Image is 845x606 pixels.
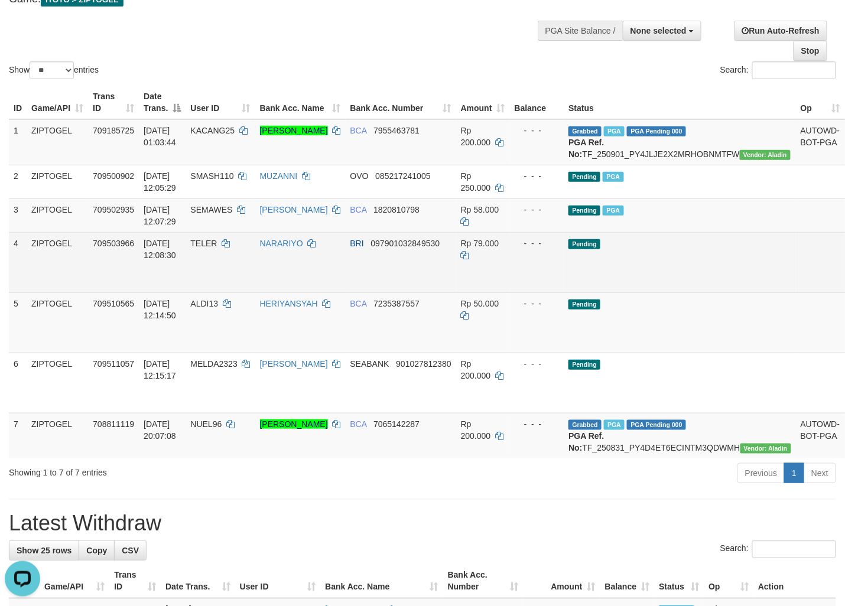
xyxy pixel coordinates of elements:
th: Op: activate to sort column ascending [796,86,845,119]
label: Search: [720,61,836,79]
div: - - - [515,298,560,309]
span: 709510565 [93,299,134,308]
span: Copy 085217241005 to clipboard [375,171,430,181]
label: Search: [720,540,836,558]
select: Showentries [30,61,74,79]
span: BCA [350,299,367,308]
button: Open LiveChat chat widget [5,5,40,40]
td: TF_250901_PY4JLJE2X2MRHOBNMTFW [564,119,796,165]
span: Pending [568,172,600,182]
label: Show entries [9,61,99,79]
td: 5 [9,292,27,353]
span: Rp 200.000 [461,419,491,441]
a: [PERSON_NAME] [260,126,328,135]
span: OVO [350,171,369,181]
td: ZIPTOGEL [27,292,88,353]
span: Copy 1820810798 to clipboard [373,205,420,214]
span: Grabbed [568,126,602,136]
th: Date Trans.: activate to sort column descending [139,86,186,119]
span: SEABANK [350,359,389,369]
div: - - - [515,204,560,216]
span: [DATE] 12:08:30 [144,239,176,260]
th: User ID: activate to sort column ascending [235,565,321,598]
span: Rp 50.000 [461,299,499,308]
a: Copy [79,540,115,561]
span: Copy 7955463781 to clipboard [373,126,420,135]
th: Status: activate to sort column ascending [654,565,704,598]
span: PGA Pending [627,126,686,136]
th: Trans ID: activate to sort column ascending [109,565,161,598]
span: PGA [603,172,623,182]
th: Bank Acc. Number: activate to sort column ascending [346,86,456,119]
span: None selected [630,26,687,35]
span: TELER [190,239,217,248]
div: - - - [515,358,560,370]
a: CSV [114,540,147,561]
span: Pending [568,239,600,249]
td: 1 [9,119,27,165]
span: 709185725 [93,126,134,135]
a: Stop [794,41,827,61]
td: 3 [9,198,27,232]
div: - - - [515,418,560,430]
th: Action [753,565,836,598]
span: [DATE] 12:07:29 [144,205,176,226]
th: Trans ID: activate to sort column ascending [88,86,139,119]
th: Bank Acc. Name: activate to sort column ascending [255,86,346,119]
td: 2 [9,165,27,198]
span: Marked by cdswdpga [604,420,625,430]
span: Grabbed [568,420,602,430]
span: Rp 58.000 [461,205,499,214]
button: None selected [623,21,701,41]
span: BRI [350,239,364,248]
a: Previous [737,463,785,483]
span: Copy 097901032849530 to clipboard [371,239,440,248]
span: Pending [568,360,600,370]
span: 709503966 [93,239,134,248]
div: Showing 1 to 7 of 7 entries [9,462,343,478]
span: BCA [350,205,367,214]
span: MELDA2323 [190,359,237,369]
th: ID [9,86,27,119]
td: ZIPTOGEL [27,119,88,165]
span: Rp 200.000 [461,126,491,147]
a: NARARIYO [260,239,303,248]
th: Status [564,86,796,119]
span: Show 25 rows [17,546,71,555]
span: Rp 200.000 [461,359,491,380]
span: Vendor URL: https://payment4.1velocity.biz [740,150,791,160]
span: Pending [568,206,600,216]
span: SMASH110 [190,171,233,181]
span: [DATE] 12:15:17 [144,359,176,380]
th: Date Trans.: activate to sort column ascending [161,565,235,598]
a: Next [804,463,836,483]
span: PGA [603,206,623,216]
td: ZIPTOGEL [27,232,88,292]
span: BCA [350,419,367,429]
td: ZIPTOGEL [27,413,88,458]
td: AUTOWD-BOT-PGA [796,413,845,458]
span: [DATE] 20:07:08 [144,419,176,441]
b: PGA Ref. No: [568,138,604,159]
a: [PERSON_NAME] [260,359,328,369]
div: - - - [515,125,560,136]
a: Run Auto-Refresh [734,21,827,41]
a: HERIYANSYAH [260,299,318,308]
span: Marked by cdswdpga [604,126,625,136]
td: ZIPTOGEL [27,198,88,232]
th: Game/API: activate to sort column ascending [40,565,109,598]
a: [PERSON_NAME] [260,205,328,214]
th: Bank Acc. Number: activate to sort column ascending [443,565,523,598]
a: 1 [784,463,804,483]
a: [PERSON_NAME] [260,419,328,429]
span: Copy 7235387557 to clipboard [373,299,420,308]
span: NUEL96 [190,419,222,429]
span: [DATE] 01:03:44 [144,126,176,147]
span: CSV [122,546,139,555]
span: 709502935 [93,205,134,214]
span: 709511057 [93,359,134,369]
span: SEMAWES [190,205,232,214]
div: - - - [515,170,560,182]
th: Balance: activate to sort column ascending [600,565,655,598]
th: User ID: activate to sort column ascending [186,86,255,119]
